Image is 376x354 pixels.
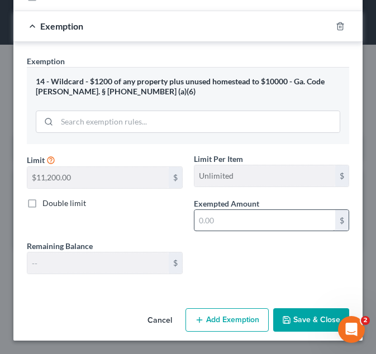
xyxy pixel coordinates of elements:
[42,198,86,209] label: Double limit
[361,316,370,325] span: 2
[57,111,340,132] input: Search exemption rules...
[338,316,365,343] iframe: Intercom live chat
[36,76,340,97] div: 14 - Wildcard - $1200 of any property plus unused homestead to $10000 - Ga. Code [PERSON_NAME]. §...
[27,167,169,188] input: --
[27,252,169,274] input: --
[335,165,349,186] div: $
[194,153,243,165] label: Limit Per Item
[185,308,269,332] button: Add Exemption
[335,210,349,231] div: $
[27,56,65,66] span: Exemption
[273,308,349,332] button: Save & Close
[40,21,83,31] span: Exemption
[194,210,336,231] input: 0.00
[194,165,336,186] input: --
[27,240,93,252] label: Remaining Balance
[27,155,45,165] span: Limit
[169,167,182,188] div: $
[139,309,181,332] button: Cancel
[169,252,182,274] div: $
[194,199,259,208] span: Exempted Amount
